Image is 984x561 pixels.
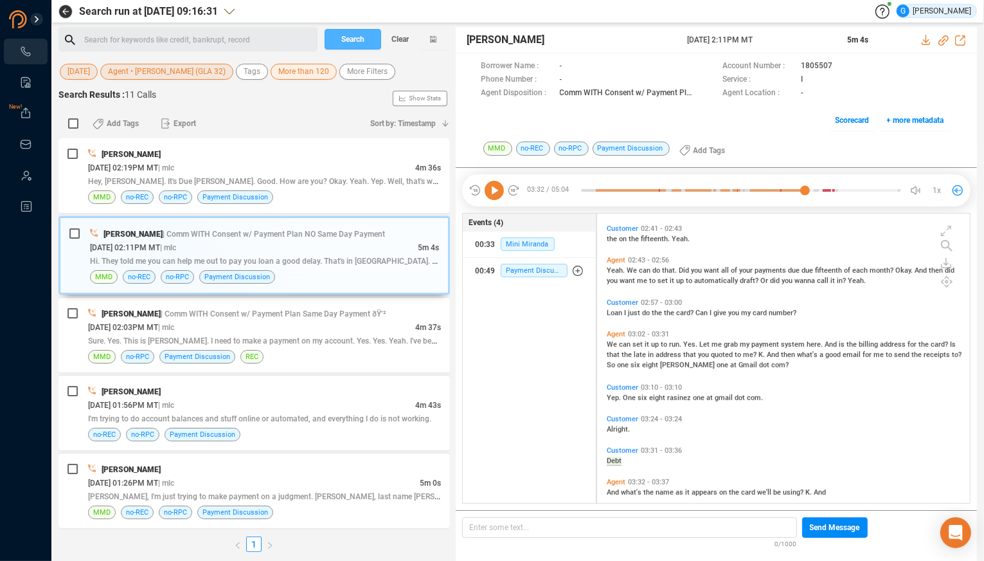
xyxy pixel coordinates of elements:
button: Scorecard [828,110,877,131]
span: K. [758,351,767,359]
span: And [825,340,839,349]
span: MMD [483,142,512,156]
span: MMD [93,191,111,203]
span: Payment Discussion [501,264,568,277]
div: [PERSON_NAME][DATE] 01:56PM MT| mlc4m 43sI'm trying to do account balances and stuff online or au... [58,376,450,450]
span: Show Stats [409,21,442,176]
span: the [846,340,859,349]
span: no-RPC [164,506,187,519]
span: Is [950,340,956,349]
span: Loan [607,309,624,317]
span: G [900,5,906,17]
span: Debt [607,457,622,466]
span: We [627,266,639,275]
span: 03:32 / 05:04 [520,181,582,200]
span: And [767,351,781,359]
button: Send Message [802,517,868,538]
span: More Filters [347,64,388,80]
span: it [685,488,692,497]
button: 00:49Payment Discussion [463,258,596,284]
span: system [781,340,807,349]
span: do [652,266,662,275]
div: 00:33 [476,234,496,255]
span: at [730,361,738,369]
span: I'm trying to do account balances and stuff online or automated, and everything I do is not working. [88,414,431,423]
span: no-RPC [164,191,187,203]
span: And [915,266,929,275]
button: Sort by: Timestamp [362,113,450,134]
span: K. [805,488,814,497]
li: Exports [4,100,48,126]
span: 11 Calls [125,89,156,100]
span: Customer [607,383,638,392]
span: give [713,309,728,317]
span: no-REC [93,428,116,441]
span: you [691,266,704,275]
span: billing [859,340,880,349]
span: six [631,361,642,369]
span: no-RPC [554,142,589,156]
span: gmail [715,394,735,402]
span: Agent Location : [722,87,794,100]
span: can [619,340,632,349]
span: Let [699,340,711,349]
span: Can [695,309,710,317]
span: late [634,351,648,359]
span: Mini Miranda [501,237,555,251]
span: your [739,266,755,275]
span: Borrower Name : [481,60,553,73]
span: just [628,309,642,317]
span: | mlc [158,323,174,332]
span: it [670,277,676,285]
span: no-REC [128,271,150,283]
span: | mlc [158,163,174,172]
span: no-REC [126,191,148,203]
span: to [686,277,694,285]
span: | mlc [158,401,174,410]
span: to [649,277,657,285]
li: Next Page [262,537,278,552]
span: We [607,340,619,349]
span: 02:41 - 02:43 [638,225,684,233]
span: fifteenth. [641,235,672,243]
span: 03:02 - 03:31 [625,330,672,338]
span: Agent Disposition : [481,87,553,100]
span: do [642,309,652,317]
button: Add Tags [672,140,733,161]
span: of [844,266,852,275]
span: is [839,340,846,349]
span: the [622,351,634,359]
span: Customer [607,415,638,423]
span: Agent • [PERSON_NAME] (GLA 32) [108,64,226,80]
span: payments [755,266,788,275]
span: Payment Discussion [170,428,235,441]
span: 4m 43s [415,401,441,410]
span: Account Number : [722,60,794,73]
span: fifteenth [815,266,844,275]
span: Yes. [683,340,699,349]
span: Payment Discussion [593,142,670,156]
span: And [814,488,826,497]
span: 5m 0s [420,479,441,488]
span: MMD [93,506,111,519]
span: + more metadata [887,110,944,131]
span: my [740,340,751,349]
span: the [729,488,741,497]
span: Did [679,266,691,275]
span: Yeah. [848,277,866,285]
span: [DATE] 2:11PM MT [687,34,832,46]
div: [PERSON_NAME]| Comm WITH Consent w/ Payment Plan Same Day Payment ðŸ’²[DATE] 02:03PM MT| mlc4m 37... [58,298,450,372]
span: Yeah. [607,266,627,275]
span: receipts [924,351,952,359]
span: up [676,277,686,285]
span: Or [760,277,770,285]
span: [DATE] 02:11PM MT [90,243,160,252]
span: [DATE] 01:56PM MT [88,401,158,410]
span: at [706,394,715,402]
span: one [693,394,706,402]
span: Send Message [810,517,860,538]
span: what's [621,488,643,497]
span: Agent [607,256,625,264]
button: Search [325,29,381,50]
span: Agent [607,330,625,338]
